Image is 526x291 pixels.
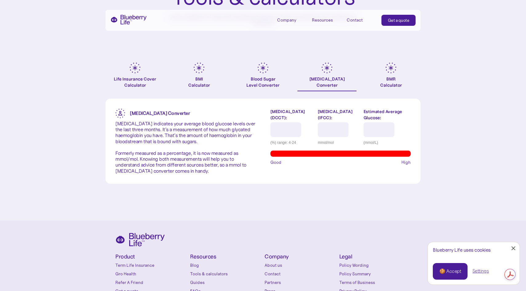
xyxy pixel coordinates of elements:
a: Policy Summary [339,271,411,277]
a: Refer A Friend [115,279,187,285]
a: [MEDICAL_DATA]Converter [297,62,357,91]
a: 🍪 Accept [433,263,468,280]
div: Close Cookie Popup [513,248,514,249]
div: Company [277,18,296,23]
div: 🍪 Accept [439,268,461,275]
a: Get a quote [381,15,416,26]
p: [MEDICAL_DATA] indicates your average blood glucose levels over the last three months. It’s a mea... [115,121,256,174]
div: Resources [312,15,340,25]
div: Blueberry Life uses cookies [433,247,515,253]
div: Resources [312,18,333,23]
label: [MEDICAL_DATA] (DCCT): [270,108,313,121]
div: [MEDICAL_DATA] Converter [309,76,345,88]
div: Blood Sugar Level Converter [246,76,280,88]
div: Get a quote [388,17,409,23]
div: mmol/mol [318,140,359,146]
div: BMR Calculator [380,76,402,88]
a: Terms of Business [339,279,411,285]
label: [MEDICAL_DATA] (IFCC): [318,108,359,121]
a: Settings [472,268,489,274]
a: BMRCalculator [361,62,420,91]
a: Blood SugarLevel Converter [233,62,293,91]
h4: Legal [339,254,411,260]
a: home [110,15,147,25]
a: Tools & calculators [190,271,262,277]
a: Term Life Insurance [115,262,187,268]
a: Contact [265,271,336,277]
label: Estimated Average Glucose: [364,108,411,121]
a: Close Cookie Popup [507,242,520,254]
div: Life Insurance Cover Calculator [106,76,165,88]
a: About us [265,262,336,268]
a: Blog [190,262,262,268]
div: Contact [347,18,363,23]
div: (%) range: 4-24 [270,140,313,146]
a: Policy Wording [339,262,411,268]
a: Guides [190,279,262,285]
a: BMICalculator [169,62,229,91]
a: Contact [347,15,374,25]
div: BMI Calculator [188,76,210,88]
a: Partners [265,279,336,285]
h4: Product [115,254,187,260]
strong: [MEDICAL_DATA] Converter [130,110,190,116]
div: Company [277,15,305,25]
a: Gro Health [115,271,187,277]
div: (mmol/L) [364,140,411,146]
a: Life Insurance Cover Calculator [106,62,165,91]
h4: Company [265,254,336,260]
h4: Resources [190,254,262,260]
span: Good [270,159,281,165]
span: High [401,159,411,165]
